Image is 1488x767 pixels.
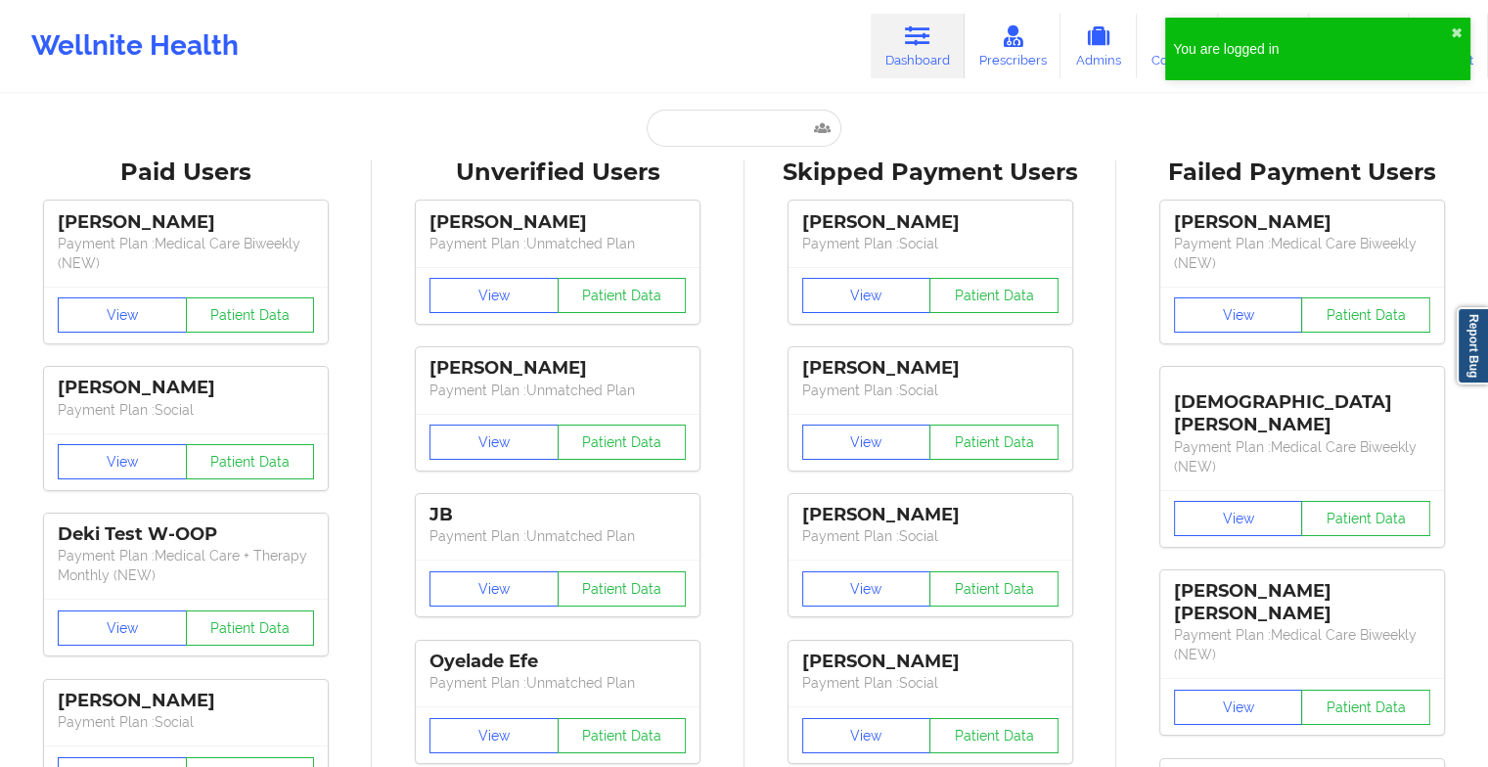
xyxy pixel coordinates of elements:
button: View [429,425,559,460]
div: [PERSON_NAME] [58,377,314,399]
a: Admins [1060,14,1137,78]
button: Patient Data [929,718,1059,753]
button: Patient Data [186,444,315,479]
p: Payment Plan : Unmatched Plan [429,234,686,253]
a: Dashboard [871,14,965,78]
button: View [802,571,931,607]
p: Payment Plan : Social [802,526,1059,546]
button: Patient Data [558,278,687,313]
p: Payment Plan : Social [58,400,314,420]
div: [PERSON_NAME] [802,211,1059,234]
div: [PERSON_NAME] [802,651,1059,673]
button: View [58,297,187,333]
button: View [802,425,931,460]
div: Paid Users [14,158,358,188]
div: [DEMOGRAPHIC_DATA][PERSON_NAME] [1174,377,1430,436]
button: Patient Data [186,297,315,333]
button: View [1174,501,1303,536]
div: [PERSON_NAME] [802,357,1059,380]
button: Patient Data [929,425,1059,460]
p: Payment Plan : Social [802,381,1059,400]
div: [PERSON_NAME] [429,211,686,234]
button: View [1174,690,1303,725]
a: Report Bug [1457,307,1488,384]
button: Patient Data [1301,501,1430,536]
button: View [429,571,559,607]
div: Deki Test W-OOP [58,523,314,546]
div: Failed Payment Users [1130,158,1474,188]
a: Coaches [1137,14,1218,78]
button: View [802,718,931,753]
a: Prescribers [965,14,1061,78]
p: Payment Plan : Social [58,712,314,732]
button: Patient Data [186,610,315,646]
div: Skipped Payment Users [758,158,1103,188]
button: close [1451,25,1463,41]
button: Patient Data [929,571,1059,607]
div: JB [429,504,686,526]
p: Payment Plan : Medical Care Biweekly (NEW) [58,234,314,273]
button: View [58,444,187,479]
div: [PERSON_NAME] [PERSON_NAME] [1174,580,1430,625]
div: You are logged in [1173,39,1451,59]
p: Payment Plan : Medical Care Biweekly (NEW) [1174,437,1430,476]
div: Oyelade Efe [429,651,686,673]
button: View [802,278,931,313]
button: Patient Data [558,425,687,460]
button: Patient Data [558,571,687,607]
button: Patient Data [1301,690,1430,725]
button: Patient Data [1301,297,1430,333]
button: Patient Data [558,718,687,753]
p: Payment Plan : Social [802,673,1059,693]
div: [PERSON_NAME] [58,690,314,712]
p: Payment Plan : Unmatched Plan [429,381,686,400]
button: View [429,718,559,753]
p: Payment Plan : Medical Care Biweekly (NEW) [1174,625,1430,664]
p: Payment Plan : Medical Care Biweekly (NEW) [1174,234,1430,273]
div: [PERSON_NAME] [58,211,314,234]
button: View [429,278,559,313]
div: [PERSON_NAME] [429,357,686,380]
div: Unverified Users [385,158,730,188]
div: [PERSON_NAME] [802,504,1059,526]
p: Payment Plan : Unmatched Plan [429,526,686,546]
button: View [1174,297,1303,333]
button: Patient Data [929,278,1059,313]
button: View [58,610,187,646]
p: Payment Plan : Medical Care + Therapy Monthly (NEW) [58,546,314,585]
p: Payment Plan : Social [802,234,1059,253]
div: [PERSON_NAME] [1174,211,1430,234]
p: Payment Plan : Unmatched Plan [429,673,686,693]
